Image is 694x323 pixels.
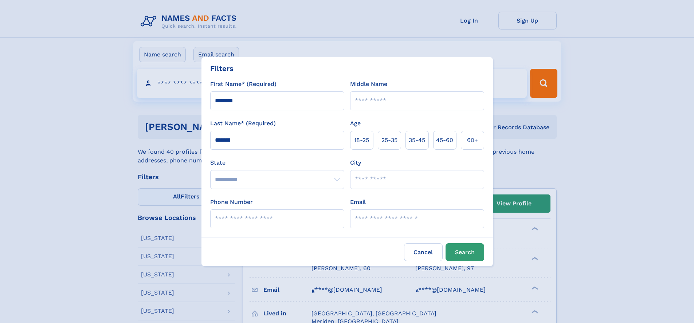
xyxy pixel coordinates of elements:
[446,243,484,261] button: Search
[436,136,453,145] span: 45‑60
[404,243,443,261] label: Cancel
[210,63,234,74] div: Filters
[210,158,344,167] label: State
[210,80,277,88] label: First Name* (Required)
[409,136,425,145] span: 35‑45
[381,136,397,145] span: 25‑35
[354,136,369,145] span: 18‑25
[467,136,478,145] span: 60+
[210,198,253,206] label: Phone Number
[210,119,276,128] label: Last Name* (Required)
[350,198,366,206] label: Email
[350,119,361,128] label: Age
[350,158,361,167] label: City
[350,80,387,88] label: Middle Name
